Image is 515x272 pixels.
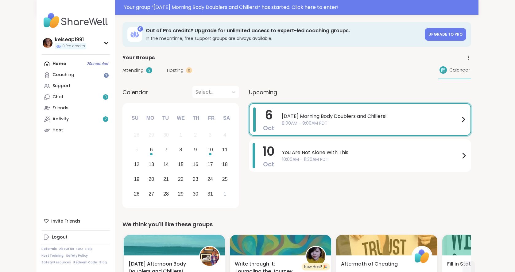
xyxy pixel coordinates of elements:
[143,111,157,125] div: Mo
[220,111,233,125] div: Sa
[203,187,217,200] div: Choose Friday, October 31st, 2025
[160,143,173,157] div: Choose Tuesday, October 7th, 2025
[194,131,197,139] div: 2
[262,143,275,160] span: 10
[223,190,226,198] div: 1
[105,117,107,122] span: 2
[189,129,202,142] div: Not available Thursday, October 2nd, 2025
[163,175,169,183] div: 21
[222,146,228,154] div: 11
[122,220,471,229] div: We think you'll like these groups
[180,146,182,154] div: 8
[218,143,231,157] div: Choose Saturday, October 11th, 2025
[207,175,213,183] div: 24
[149,175,154,183] div: 20
[189,143,202,157] div: Choose Thursday, October 9th, 2025
[178,190,184,198] div: 29
[218,129,231,142] div: Not available Saturday, October 4th, 2025
[149,190,154,198] div: 27
[174,111,188,125] div: We
[41,125,110,136] a: Host
[52,116,69,122] div: Activity
[193,160,198,169] div: 16
[207,160,213,169] div: 17
[203,158,217,171] div: Choose Friday, October 17th, 2025
[174,143,188,157] div: Choose Wednesday, October 8th, 2025
[193,190,198,198] div: 30
[43,38,52,48] img: kelseap1991
[52,127,63,133] div: Host
[52,83,71,89] div: Support
[159,111,172,125] div: Tu
[218,158,231,171] div: Choose Saturday, October 18th, 2025
[41,260,71,265] a: Safety Resources
[203,173,217,186] div: Choose Friday, October 24th, 2025
[52,105,68,111] div: Friends
[52,94,64,100] div: Chat
[223,131,226,139] div: 4
[41,216,110,227] div: Invite Friends
[174,158,188,171] div: Choose Wednesday, October 15th, 2025
[146,27,421,34] h3: Out of Pro credits? Upgrade for unlimited access to expert-led coaching groups.
[128,111,142,125] div: Su
[134,190,139,198] div: 26
[122,88,148,96] span: Calendar
[425,28,466,41] a: Upgrade to Pro
[146,67,152,73] div: 2
[167,67,184,74] span: Hosting
[41,69,110,80] a: Coaching
[130,143,143,157] div: Not available Sunday, October 5th, 2025
[41,91,110,103] a: Chat3
[135,146,138,154] div: 5
[263,124,274,132] span: Oct
[130,158,143,171] div: Choose Sunday, October 12th, 2025
[122,67,144,74] span: Attending
[73,260,97,265] a: Redeem Code
[76,247,83,251] a: FAQ
[174,173,188,186] div: Choose Wednesday, October 22nd, 2025
[222,160,228,169] div: 18
[163,131,169,139] div: 30
[145,158,158,171] div: Choose Monday, October 13th, 2025
[282,156,460,163] span: 10:00AM - 11:30AM PDT
[218,173,231,186] div: Choose Saturday, October 25th, 2025
[447,260,486,268] span: Fill in Station 🚉
[265,107,273,124] span: 6
[41,103,110,114] a: Friends
[134,131,139,139] div: 28
[52,72,74,78] div: Coaching
[218,187,231,200] div: Choose Saturday, November 1st, 2025
[160,187,173,200] div: Choose Tuesday, October 28th, 2025
[203,143,217,157] div: Choose Friday, October 10th, 2025
[105,95,107,100] span: 3
[302,263,330,270] div: New Host! 🎉
[149,131,154,139] div: 29
[59,247,74,251] a: About Us
[428,32,463,37] span: Upgrade to Pro
[146,35,421,41] h3: In the meantime, free support groups are always available.
[41,114,110,125] a: Activity2
[178,175,184,183] div: 22
[134,160,139,169] div: 12
[200,247,219,266] img: AmberWolffWizard
[282,149,460,156] span: You Are Not Alone With This
[189,173,202,186] div: Choose Thursday, October 23rd, 2025
[150,146,153,154] div: 6
[104,73,109,78] iframe: Spotlight
[41,80,110,91] a: Support
[134,175,139,183] div: 19
[306,247,325,266] img: stephanieann90
[341,260,398,268] span: Aftermath of Cheating
[222,175,228,183] div: 25
[145,187,158,200] div: Choose Monday, October 27th, 2025
[203,129,217,142] div: Not available Friday, October 3rd, 2025
[249,88,277,96] span: Upcoming
[145,129,158,142] div: Not available Monday, September 29th, 2025
[165,146,168,154] div: 7
[55,36,86,43] div: kelseap1991
[99,260,107,265] a: Blog
[52,234,68,240] div: Logout
[412,247,432,266] img: ShareWell
[160,173,173,186] div: Choose Tuesday, October 21st, 2025
[204,111,218,125] div: Fr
